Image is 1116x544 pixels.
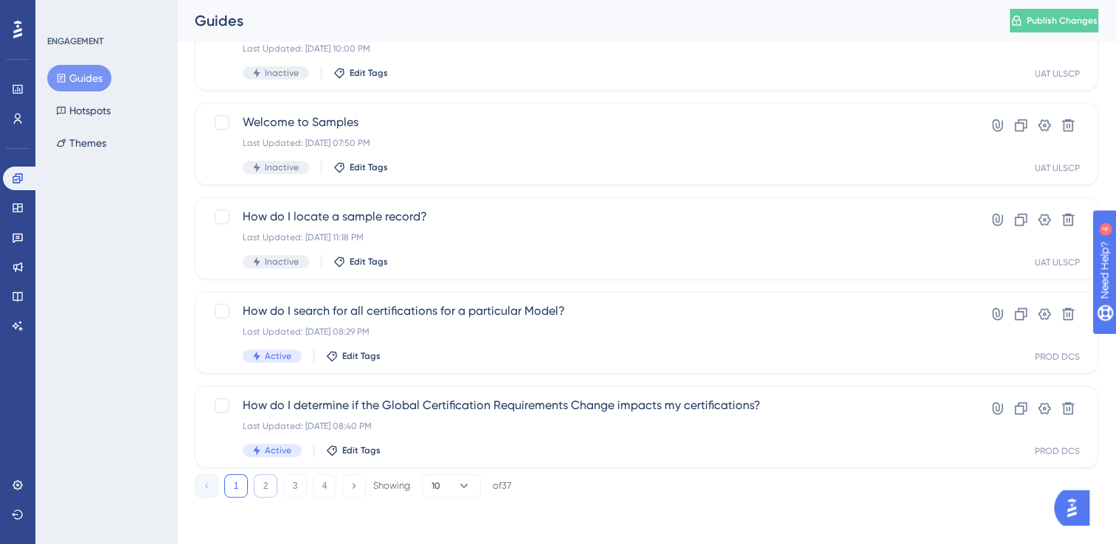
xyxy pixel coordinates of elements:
[342,444,381,456] span: Edit Tags
[47,97,119,124] button: Hotspots
[265,350,291,362] span: Active
[283,474,307,498] button: 3
[47,130,115,156] button: Themes
[333,67,388,79] button: Edit Tags
[243,326,932,338] div: Last Updated: [DATE] 08:29 PM
[265,444,291,456] span: Active
[333,161,388,173] button: Edit Tags
[243,420,932,432] div: Last Updated: [DATE] 08:40 PM
[1027,15,1098,27] span: Publish Changes
[243,208,932,226] span: How do I locate a sample record?
[47,35,103,47] div: ENGAGEMENT
[1054,486,1098,530] iframe: UserGuiding AI Assistant Launcher
[243,137,932,149] div: Last Updated: [DATE] 07:50 PM
[422,474,481,498] button: 10
[265,256,299,268] span: Inactive
[35,4,92,21] span: Need Help?
[243,397,932,414] span: How do I determine if the Global Certification Requirements Change impacts my certifications?
[243,231,932,243] div: Last Updated: [DATE] 11:18 PM
[243,302,932,320] span: How do I search for all certifications for a particular Model?
[350,256,388,268] span: Edit Tags
[1035,257,1080,268] div: UAT ULSCP
[313,474,336,498] button: 4
[350,161,388,173] span: Edit Tags
[265,161,299,173] span: Inactive
[265,67,299,79] span: Inactive
[195,10,973,31] div: Guides
[1035,351,1080,363] div: PROD DCS
[493,479,511,492] div: of 37
[243,43,932,55] div: Last Updated: [DATE] 10:00 PM
[103,7,107,19] div: 4
[1010,9,1098,32] button: Publish Changes
[1035,162,1080,174] div: UAT ULSCP
[350,67,388,79] span: Edit Tags
[326,350,381,362] button: Edit Tags
[47,65,111,91] button: Guides
[1035,445,1080,457] div: PROD DCS
[342,350,381,362] span: Edit Tags
[254,474,277,498] button: 2
[243,114,932,131] span: Welcome to Samples
[224,474,248,498] button: 1
[1035,68,1080,80] div: UAT ULSCP
[333,256,388,268] button: Edit Tags
[432,480,440,492] span: 10
[373,479,410,492] div: Showing
[326,444,381,456] button: Edit Tags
